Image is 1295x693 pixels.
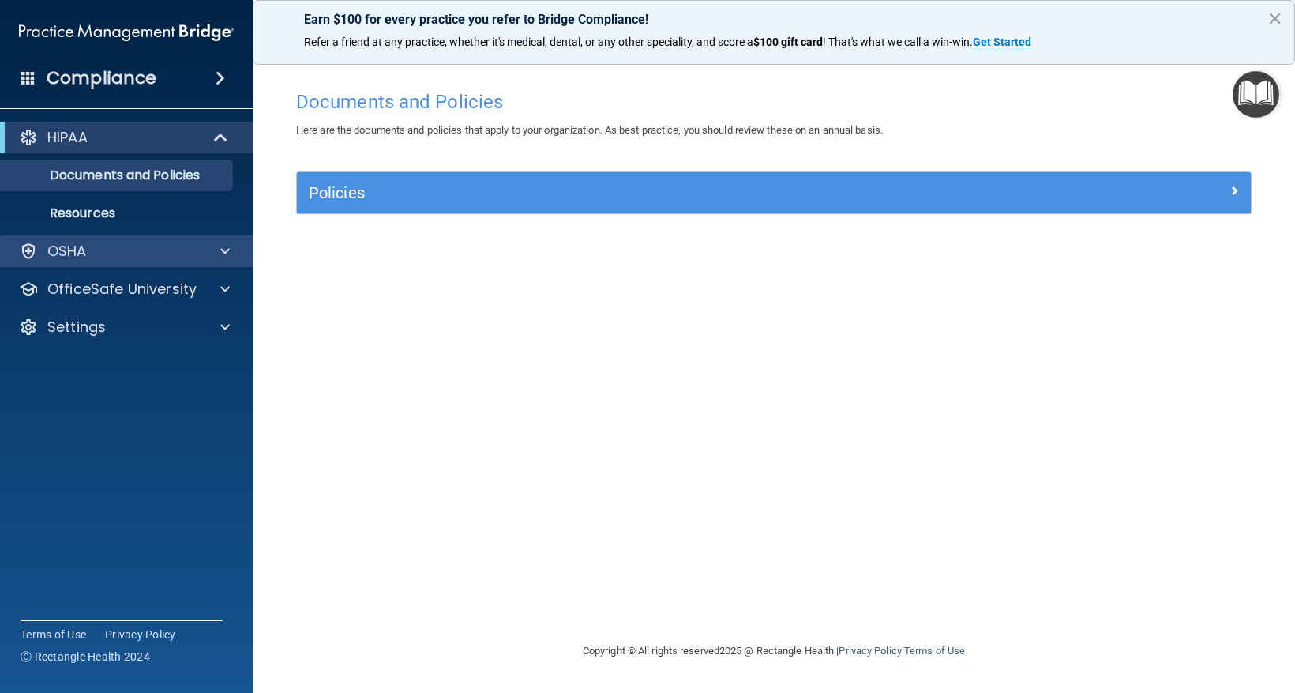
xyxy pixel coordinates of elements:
strong: Get Started [973,36,1031,48]
button: Close [1267,6,1282,31]
p: Settings [47,318,106,337]
a: Privacy Policy [839,645,901,657]
p: Documents and Policies [10,168,226,183]
strong: $100 gift card [753,36,823,48]
span: Ⓒ Rectangle Health 2024 [21,649,150,665]
h4: Documents and Policies [296,92,1252,112]
button: Open Resource Center [1233,71,1279,118]
span: Refer a friend at any practice, whether it's medical, dental, or any other speciality, and score a [304,36,753,48]
p: Earn $100 for every practice you refer to Bridge Compliance! [304,12,1244,27]
h5: Policies [309,184,1000,201]
a: Terms of Use [904,645,965,657]
p: Resources [10,205,226,221]
p: OfficeSafe University [47,280,197,299]
a: Privacy Policy [105,627,176,642]
h4: Compliance [47,67,156,89]
a: Get Started [973,36,1034,48]
span: Here are the documents and policies that apply to your organization. As best practice, you should... [296,124,883,136]
a: OfficeSafe University [19,280,230,299]
a: HIPAA [19,128,229,147]
p: HIPAA [47,128,88,147]
img: PMB logo [19,17,234,48]
div: Copyright © All rights reserved 2025 @ Rectangle Health | | [486,626,1062,676]
a: Settings [19,318,230,337]
span: ! That's what we call a win-win. [823,36,973,48]
p: OSHA [47,242,87,261]
a: Terms of Use [21,627,86,642]
a: OSHA [19,242,230,261]
a: Policies [309,180,1239,205]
